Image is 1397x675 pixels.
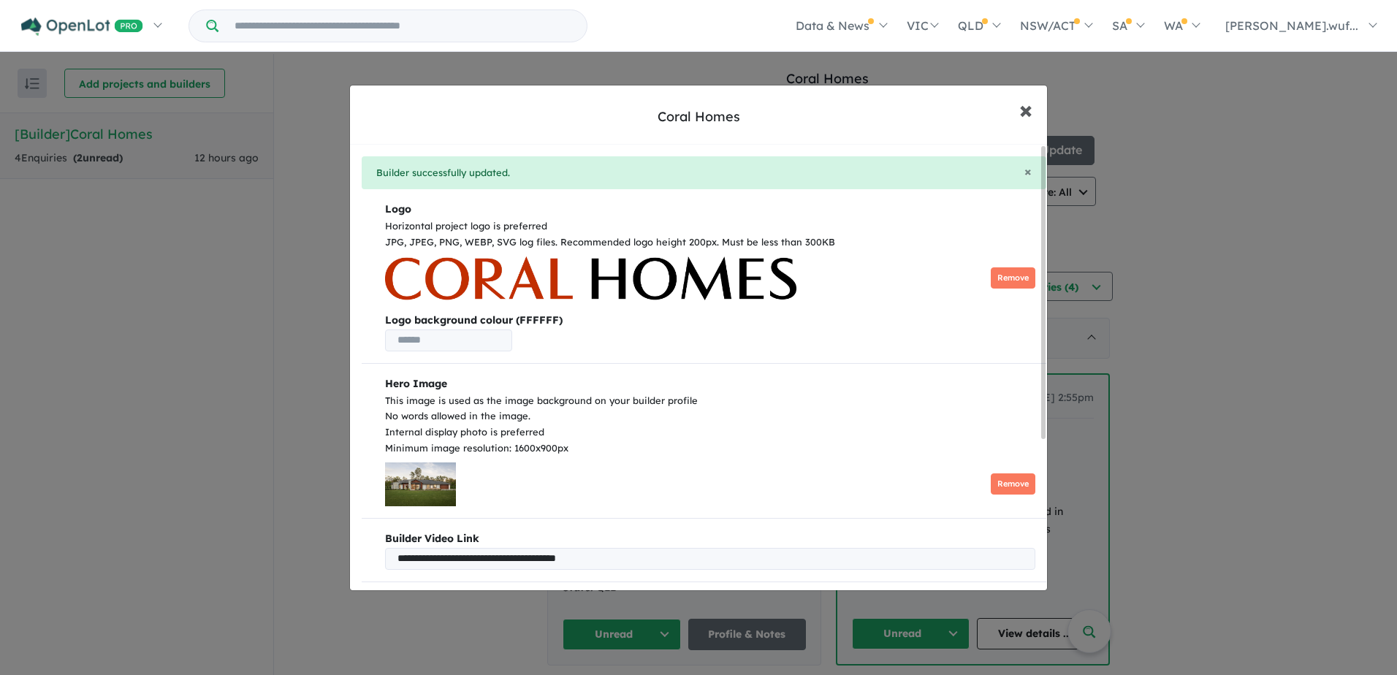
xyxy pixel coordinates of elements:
[385,393,1035,457] div: This image is used as the image background on your builder profile No words allowed in the image....
[385,256,796,300] img: Coral%20Homes___1756167565.jpg
[362,156,1046,190] div: Builder successfully updated.
[991,267,1035,289] button: Remove
[385,462,456,506] img: Coral%20Homes___1756166149.jpg
[385,312,1035,329] b: Logo background colour (FFFFFF)
[21,18,143,36] img: Openlot PRO Logo White
[1024,163,1032,180] span: ×
[385,530,1035,548] b: Builder Video Link
[1024,165,1032,178] button: Close
[385,377,447,390] b: Hero Image
[1225,18,1358,33] span: [PERSON_NAME].wuf...
[658,107,740,126] div: Coral Homes
[1019,94,1032,125] span: ×
[991,473,1035,495] button: Remove
[385,202,411,216] b: Logo
[385,218,1035,251] div: Horizontal project logo is preferred JPG, JPEG, PNG, WEBP, SVG log files. Recommended logo height...
[221,10,584,42] input: Try estate name, suburb, builder or developer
